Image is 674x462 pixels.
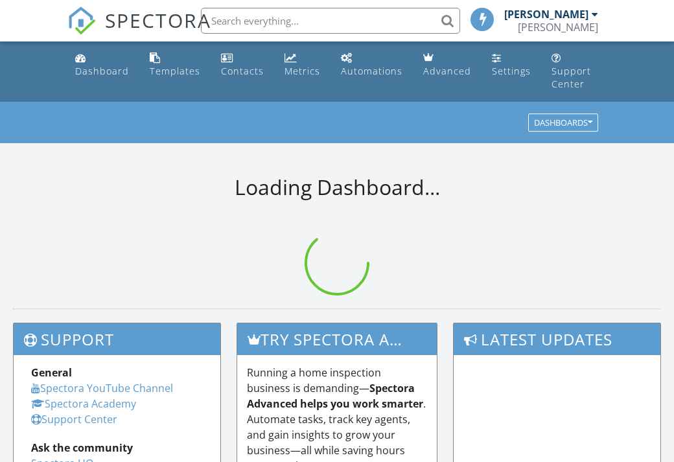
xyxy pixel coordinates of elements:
h3: Latest Updates [454,323,660,355]
a: Templates [145,47,205,84]
a: Spectora Academy [31,397,136,411]
a: SPECTORA [67,17,211,45]
div: Support Center [552,65,591,90]
div: [PERSON_NAME] [504,8,588,21]
button: Dashboards [528,114,598,132]
div: Dashboards [534,119,592,128]
a: Support Center [546,47,604,97]
strong: General [31,365,72,380]
strong: Spectora Advanced helps you work smarter [247,381,423,411]
a: Dashboard [70,47,134,84]
div: Ask the community [31,440,203,456]
a: Contacts [216,47,269,84]
input: Search everything... [201,8,460,34]
div: Advanced [423,65,471,77]
a: Metrics [279,47,325,84]
h3: Try spectora advanced [DATE] [237,323,436,355]
div: Automations [341,65,402,77]
div: Templates [150,65,200,77]
a: Spectora YouTube Channel [31,381,173,395]
h3: Support [14,323,220,355]
a: Support Center [31,412,117,426]
div: Settings [492,65,531,77]
a: Advanced [418,47,476,84]
a: Settings [487,47,536,84]
span: SPECTORA [105,6,211,34]
div: Metrics [285,65,320,77]
div: Dashboard [75,65,129,77]
img: The Best Home Inspection Software - Spectora [67,6,96,35]
div: Barrett Richard [518,21,598,34]
div: Contacts [221,65,264,77]
a: Automations (Basic) [336,47,408,84]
